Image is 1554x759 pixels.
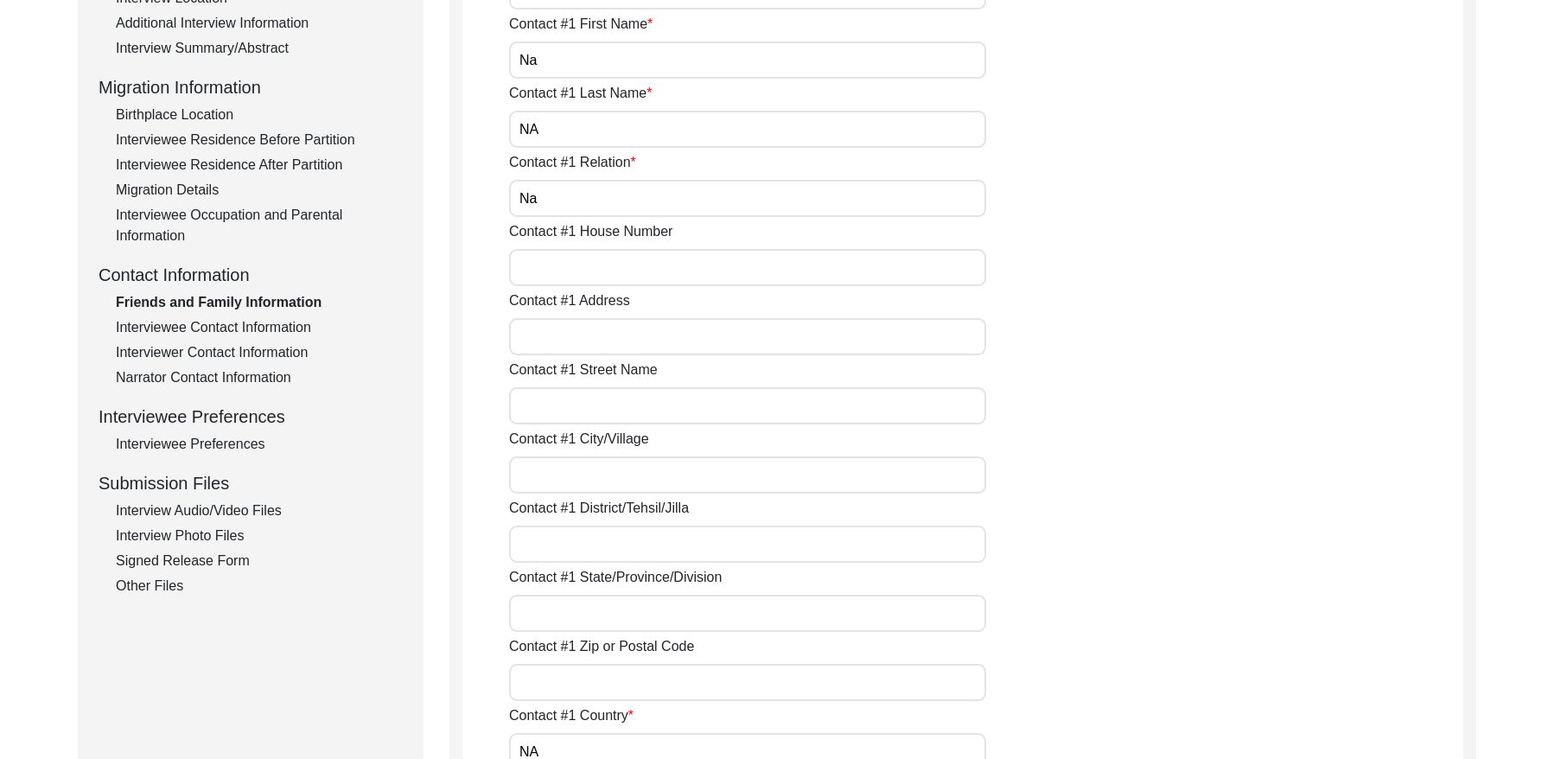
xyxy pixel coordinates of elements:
label: Contact #1 First Name [509,14,653,35]
div: Submission Files [99,470,403,496]
div: Contact Information [99,262,403,288]
div: Birthplace Location [116,105,403,125]
label: Contact #1 Country [509,705,634,726]
div: Interviewee Preferences [99,404,403,430]
div: Migration Details [116,180,403,201]
label: Contact #1 Zip or Postal Code [509,636,694,657]
label: Contact #1 Street Name [509,360,658,380]
label: Contact #1 Last Name [509,83,652,104]
div: Interviewee Residence After Partition [116,155,403,175]
div: Additional Interview Information [116,13,403,34]
label: Contact #1 House Number [509,221,672,242]
div: Friends and Family Information [116,292,403,313]
div: Interview Summary/Abstract [116,38,403,59]
div: Interviewee Occupation and Parental Information [116,205,403,246]
div: Interviewer Contact Information [116,342,403,363]
label: Contact #1 District/Tehsil/Jilla [509,498,689,519]
div: Interviewee Preferences [116,434,403,455]
label: Contact #1 Relation [509,152,636,173]
div: Interviewee Contact Information [116,317,403,338]
label: Contact #1 State/Province/Division [509,567,722,588]
div: Signed Release Form [116,551,403,571]
div: Interview Audio/Video Files [116,501,403,521]
div: Interviewee Residence Before Partition [116,130,403,150]
label: Contact #1 Address [509,290,630,311]
div: Narrator Contact Information [116,367,403,388]
div: Interview Photo Files [116,526,403,546]
div: Migration Information [99,74,403,100]
div: Other Files [116,576,403,596]
label: Contact #1 City/Village [509,429,649,450]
